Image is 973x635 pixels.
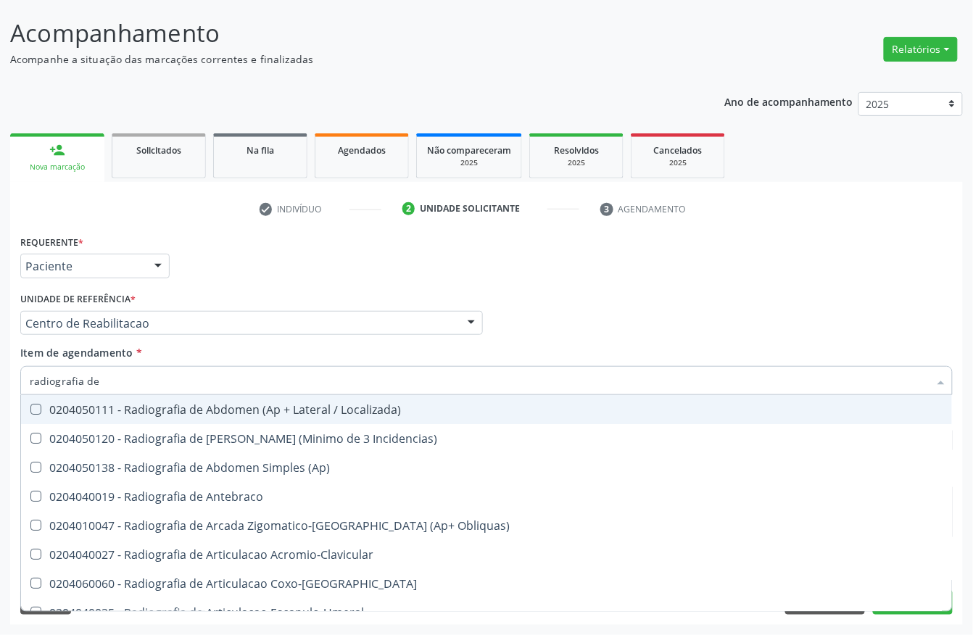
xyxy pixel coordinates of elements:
[642,157,714,168] div: 2025
[427,144,511,157] span: Não compareceram
[49,142,65,158] div: person_add
[540,157,613,168] div: 2025
[420,202,520,215] div: Unidade solicitante
[30,549,943,560] div: 0204040027 - Radiografia de Articulacao Acromio-Clavicular
[25,316,453,331] span: Centro de Reabilitacao
[402,202,415,215] div: 2
[30,462,943,473] div: 0204050138 - Radiografia de Abdomen Simples (Ap)
[20,289,136,311] label: Unidade de referência
[20,231,83,254] label: Requerente
[30,520,943,531] div: 0204010047 - Radiografia de Arcada Zigomatico-[GEOGRAPHIC_DATA] (Ap+ Obliquas)
[247,144,274,157] span: Na fila
[30,366,929,395] input: Buscar por procedimentos
[20,346,133,360] span: Item de agendamento
[10,51,677,67] p: Acompanhe a situação das marcações correntes e finalizadas
[30,404,943,415] div: 0204050111 - Radiografia de Abdomen (Ap + Lateral / Localizada)
[30,433,943,444] div: 0204050120 - Radiografia de [PERSON_NAME] (Minimo de 3 Incidencias)
[554,144,599,157] span: Resolvidos
[136,144,181,157] span: Solicitados
[427,157,511,168] div: 2025
[884,37,958,62] button: Relatórios
[338,144,386,157] span: Agendados
[30,491,943,502] div: 0204040019 - Radiografia de Antebraco
[654,144,703,157] span: Cancelados
[25,259,140,273] span: Paciente
[10,15,677,51] p: Acompanhamento
[725,92,853,110] p: Ano de acompanhamento
[30,607,943,618] div: 0204040035 - Radiografia de Articulacao Escapulo-Umeral
[20,162,94,173] div: Nova marcação
[30,578,943,589] div: 0204060060 - Radiografia de Articulacao Coxo-[GEOGRAPHIC_DATA]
